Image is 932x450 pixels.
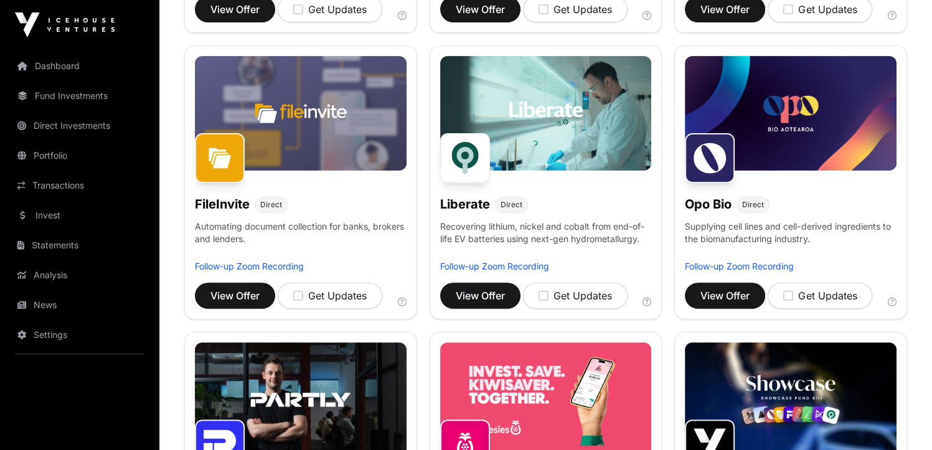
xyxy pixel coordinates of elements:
a: Fund Investments [10,82,149,110]
img: Opo-Bio-Banner.jpg [685,56,897,171]
a: Statements [10,232,149,259]
img: Icehouse Ventures Logo [15,12,115,37]
a: Analysis [10,261,149,289]
span: Direct [742,200,764,210]
a: Invest [10,202,149,229]
img: FileInvite [195,133,245,183]
a: Follow-up Zoom Recording [685,261,794,271]
span: View Offer [456,288,505,303]
span: View Offer [210,2,260,17]
img: Liberate-Banner.jpg [440,56,652,171]
button: Get Updates [768,283,872,309]
div: Get Updates [539,288,612,303]
p: Recovering lithium, nickel and cobalt from end-of-life EV batteries using next-gen hydrometallurgy. [440,220,652,260]
div: Get Updates [539,2,612,17]
a: Dashboard [10,52,149,80]
span: View Offer [700,2,750,17]
div: Get Updates [293,2,367,17]
p: Automating document collection for banks, brokers and lenders. [195,220,407,260]
a: News [10,291,149,319]
span: Direct [501,200,522,210]
button: View Offer [195,283,275,309]
button: Get Updates [278,283,382,309]
button: View Offer [685,283,765,309]
button: View Offer [440,283,520,309]
a: Follow-up Zoom Recording [440,261,549,271]
div: Get Updates [293,288,367,303]
span: Direct [260,200,282,210]
span: View Offer [700,288,750,303]
div: Get Updates [783,288,857,303]
span: View Offer [210,288,260,303]
button: Get Updates [523,283,628,309]
p: Supplying cell lines and cell-derived ingredients to the biomanufacturing industry. [685,220,897,245]
img: File-Invite-Banner.jpg [195,56,407,171]
h1: Liberate [440,195,490,213]
a: Follow-up Zoom Recording [195,261,304,271]
a: Direct Investments [10,112,149,139]
iframe: Chat Widget [870,390,932,450]
a: Portfolio [10,142,149,169]
a: Transactions [10,172,149,199]
h1: Opo Bio [685,195,732,213]
img: Opo Bio [685,133,735,183]
img: Liberate [440,133,490,183]
a: Settings [10,321,149,349]
div: Get Updates [783,2,857,17]
span: View Offer [456,2,505,17]
h1: FileInvite [195,195,250,213]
